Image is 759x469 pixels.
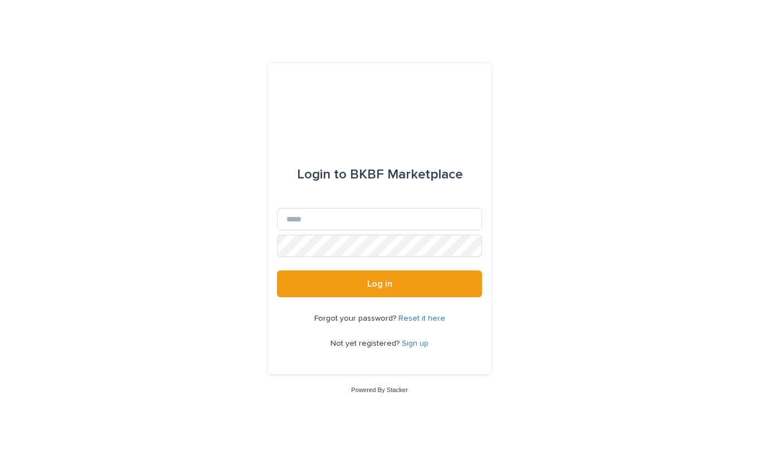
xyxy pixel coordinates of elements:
[402,340,429,347] a: Sign up
[277,270,482,297] button: Log in
[323,90,435,123] img: l65f3yHPToSKODuEVUav
[398,315,445,322] a: Reset it here
[351,386,407,393] a: Powered By Stacker
[297,168,347,181] span: Login to
[367,279,392,288] span: Log in
[297,159,463,190] div: BKBF Marketplace
[330,340,402,347] span: Not yet registered?
[314,315,398,322] span: Forgot your password?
